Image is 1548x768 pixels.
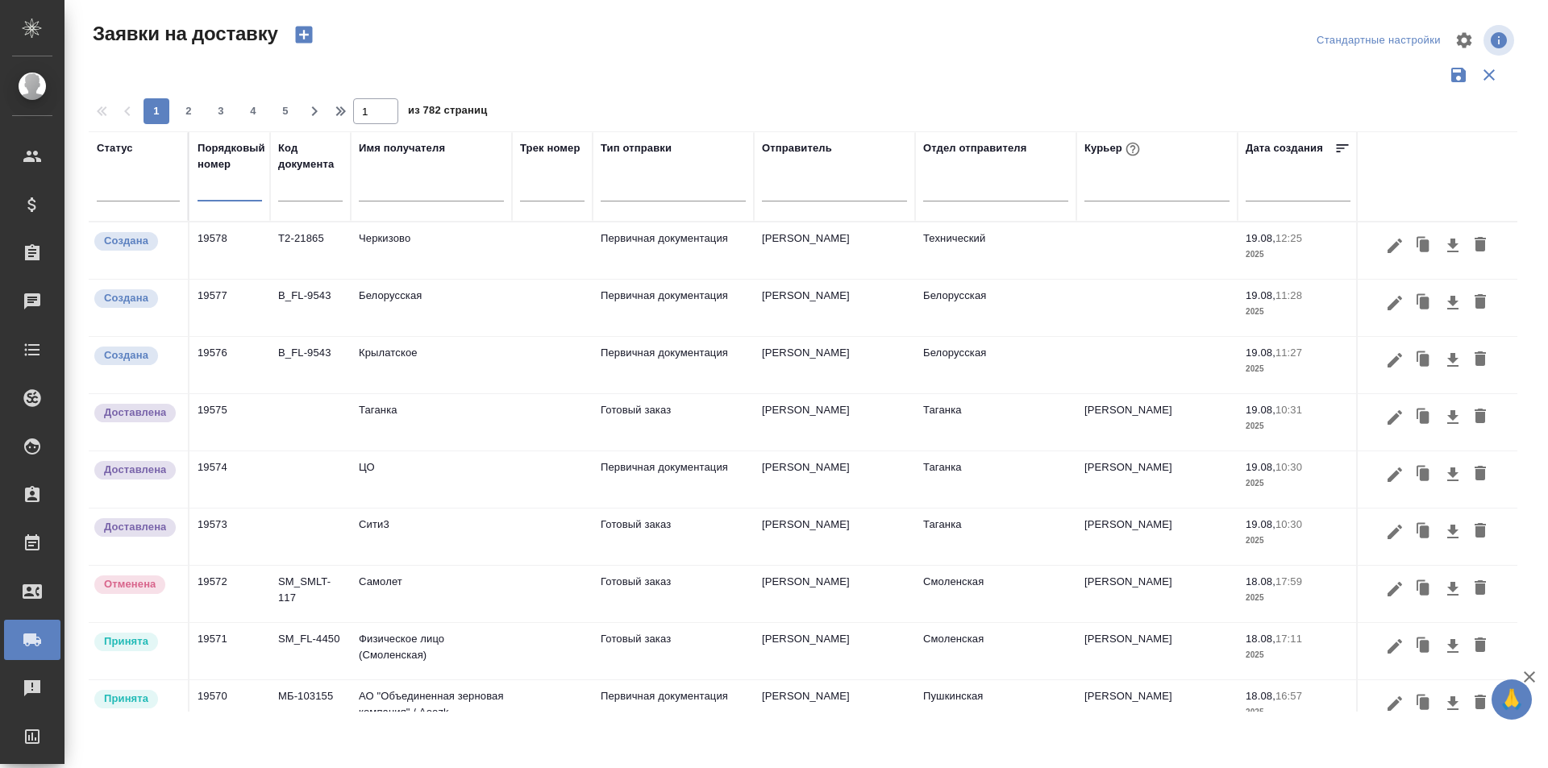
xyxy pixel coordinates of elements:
[1246,247,1350,263] p: 2025
[189,394,270,450] td: 19575
[270,623,351,679] td: SM_FL-4450
[189,680,270,737] td: 19570
[104,233,148,249] p: Создана
[1467,288,1494,318] button: Удалить
[1467,345,1494,376] button: Удалить
[208,98,234,124] button: 3
[270,680,351,737] td: МБ-103155
[93,230,180,252] div: Новая заявка, еще не передана в работу
[351,566,512,622] td: Самолет
[601,140,672,156] div: Тип отправки
[208,103,234,119] span: 3
[270,222,351,279] td: Т2-21865
[1439,517,1467,547] button: Скачать
[1467,517,1494,547] button: Удалить
[97,140,133,156] div: Статус
[1474,60,1504,90] button: Сбросить фильтры
[93,345,180,367] div: Новая заявка, еще не передана в работу
[754,623,915,679] td: [PERSON_NAME]
[915,222,1076,279] td: Технический
[1381,402,1409,433] button: Редактировать
[593,280,754,336] td: Первичная документация
[915,623,1076,679] td: Смоленская
[1246,418,1350,434] p: 2025
[593,566,754,622] td: Готовый заказ
[1246,647,1350,663] p: 2025
[915,509,1076,565] td: Таганка
[93,288,180,309] div: Новая заявка, еще не передана в работу
[1246,361,1350,377] p: 2025
[104,519,166,535] p: Доставлена
[1439,574,1467,604] button: Скачать
[1381,631,1409,662] button: Редактировать
[1467,459,1494,490] button: Удалить
[1275,289,1302,301] p: 11:28
[359,140,445,156] div: Имя получателя
[1246,590,1350,606] p: 2025
[1246,690,1275,702] p: 18.08,
[1275,461,1302,473] p: 10:30
[1381,517,1409,547] button: Редактировать
[1122,139,1143,160] button: При выборе курьера статус заявки автоматически поменяется на «Принята»
[189,509,270,565] td: 19573
[1246,475,1350,492] p: 2025
[189,451,270,508] td: 19574
[1498,683,1525,716] span: 🙏
[1409,631,1439,662] button: Клонировать
[351,280,512,336] td: Белорусская
[1381,288,1409,318] button: Редактировать
[351,680,512,737] td: АО "Объединенная зерновая компания" / Aoozk
[1275,575,1302,587] p: 17:59
[593,451,754,508] td: Первичная документация
[1246,461,1275,473] p: 19.08,
[270,280,351,336] td: B_FL-9543
[93,402,180,424] div: Документы доставлены, фактическая дата доставки проставиться автоматически
[1246,140,1323,156] div: Дата создания
[1275,347,1302,359] p: 11:27
[1076,566,1238,622] td: [PERSON_NAME]
[1439,230,1467,261] button: Скачать
[189,337,270,393] td: 19576
[189,623,270,679] td: 19571
[93,459,180,481] div: Документы доставлены, фактическая дата доставки проставиться автоматически
[1076,623,1238,679] td: [PERSON_NAME]
[1246,518,1275,530] p: 19.08,
[1445,21,1483,60] span: Настроить таблицу
[1409,688,1439,719] button: Клонировать
[1246,304,1350,320] p: 2025
[408,101,487,124] span: из 782 страниц
[1275,518,1302,530] p: 10:30
[89,21,278,47] span: Заявки на доставку
[1076,680,1238,737] td: [PERSON_NAME]
[1246,289,1275,301] p: 19.08,
[593,337,754,393] td: Первичная документация
[93,688,180,710] div: Курьер назначен
[93,574,180,596] div: Доставка отменилась по объективным причинам
[915,680,1076,737] td: Пушкинская
[593,680,754,737] td: Первичная документация
[754,451,915,508] td: [PERSON_NAME]
[1246,704,1350,720] p: 2025
[176,98,202,124] button: 2
[915,337,1076,393] td: Белорусская
[1467,402,1494,433] button: Удалить
[351,337,512,393] td: Крылатское
[1275,690,1302,702] p: 16:57
[1409,402,1439,433] button: Клонировать
[104,691,148,707] p: Принята
[240,103,266,119] span: 4
[285,21,323,48] button: Создать
[1409,574,1439,604] button: Клонировать
[1275,232,1302,244] p: 12:25
[351,451,512,508] td: ЦО
[198,140,265,172] div: Порядковый номер
[189,566,270,622] td: 19572
[915,451,1076,508] td: Таганка
[278,140,343,172] div: Код документа
[104,633,148,650] p: Принята
[520,140,580,156] div: Трек номер
[1076,451,1238,508] td: [PERSON_NAME]
[270,337,351,393] td: B_FL-9543
[754,280,915,336] td: [PERSON_NAME]
[1467,574,1494,604] button: Удалить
